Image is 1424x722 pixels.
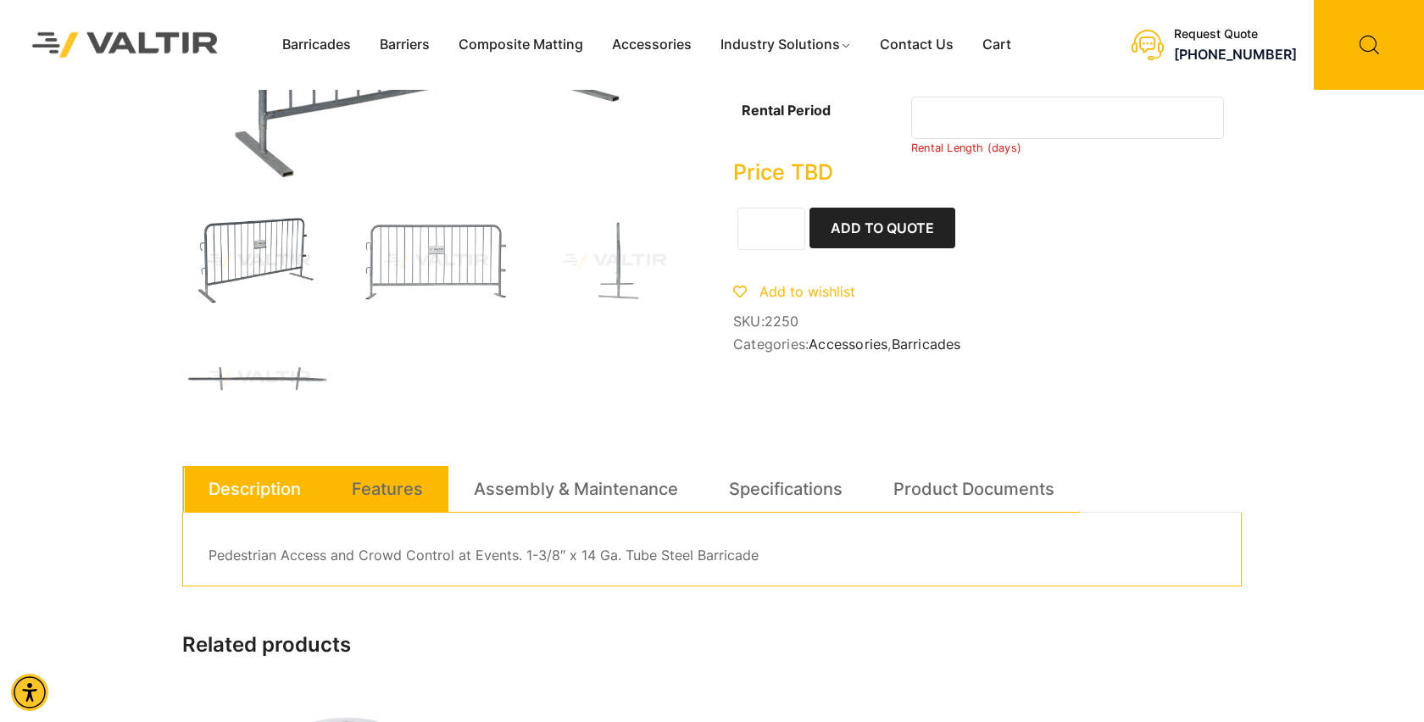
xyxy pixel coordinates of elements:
a: Accessories [809,336,887,353]
img: A vertical metal stand with a base, designed for stability, shown against a plain background. [538,215,691,307]
span: Add to wishlist [759,283,855,300]
a: Barricades [892,336,961,353]
span: SKU: [733,314,1242,330]
span: Categories: , [733,336,1242,353]
bdi: Price TBD [733,159,833,185]
a: Product Documents [893,466,1054,512]
a: Accessories [598,32,706,58]
div: Request Quote [1174,27,1297,42]
a: Specifications [729,466,843,512]
a: call (888) 496-3625 [1174,46,1297,63]
a: Cart [968,32,1026,58]
p: Pedestrian Access and Crowd Control at Events. 1-3/8″ x 14 Ga. Tube Steel Barricade [209,543,1215,569]
a: Composite Matting [444,32,598,58]
span: 2250 [765,313,799,330]
a: Contact Us [865,32,968,58]
div: Accessibility Menu [11,674,48,711]
img: Valtir Rentals [13,13,238,77]
a: Assembly & Maintenance [474,466,678,512]
input: Product quantity [737,208,805,250]
input: Number [911,97,1224,139]
a: Barricades [268,32,365,58]
a: Description [209,466,301,512]
img: FrenchBar_3Q-1.jpg [182,215,335,307]
a: Add to wishlist [733,283,855,300]
img: A long, straight metal bar with two perpendicular extensions on either side, likely a tool or par... [182,332,335,424]
button: Add to Quote [809,208,955,248]
h2: Related products [182,633,1242,658]
a: Barriers [365,32,444,58]
th: Rental Period [733,92,911,159]
a: Features [352,466,423,512]
small: Rental Length (days) [911,142,1021,154]
img: A metallic crowd control barrier with vertical bars and a sign labeled "VALTIR" in the center. [360,215,513,307]
a: Industry Solutions [706,32,866,58]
